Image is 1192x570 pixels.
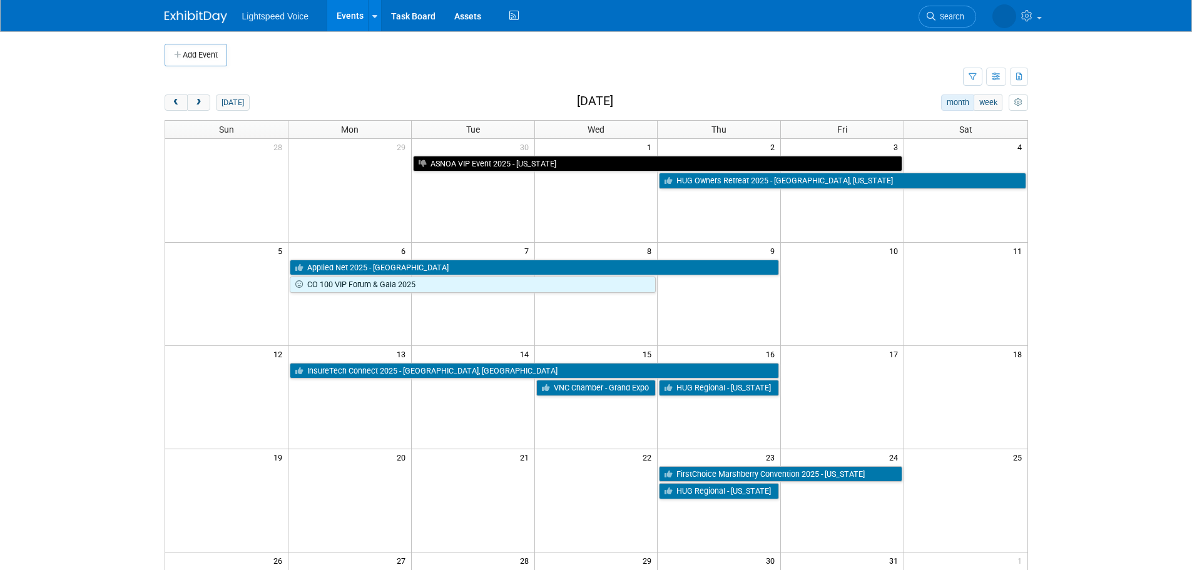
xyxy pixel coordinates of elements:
span: 5 [277,243,288,258]
span: Sun [219,125,234,135]
button: myCustomButton [1009,94,1027,111]
span: 16 [765,346,780,362]
a: CO 100 VIP Forum & Gala 2025 [290,277,656,293]
span: Sat [959,125,972,135]
i: Personalize Calendar [1014,99,1022,107]
h2: [DATE] [577,94,613,108]
span: 19 [272,449,288,465]
span: Thu [711,125,726,135]
span: 24 [888,449,904,465]
button: month [941,94,974,111]
span: 29 [641,552,657,568]
span: 27 [395,552,411,568]
span: 29 [395,139,411,155]
a: HUG Owners Retreat 2025 - [GEOGRAPHIC_DATA], [US_STATE] [659,173,1026,189]
a: VNC Chamber - Grand Expo [536,380,656,396]
span: 22 [641,449,657,465]
span: 4 [1016,139,1027,155]
a: Search [919,6,976,28]
a: ASNOA VIP Event 2025 - [US_STATE] [413,156,902,172]
span: 1 [1016,552,1027,568]
span: 15 [641,346,657,362]
span: Fri [837,125,847,135]
a: HUG Regional - [US_STATE] [659,483,779,499]
span: Wed [588,125,604,135]
span: 31 [888,552,904,568]
span: 3 [892,139,904,155]
span: 12 [272,346,288,362]
span: 14 [519,346,534,362]
span: Search [935,12,964,21]
img: Alexis Snowbarger [992,4,1016,28]
span: 9 [769,243,780,258]
button: week [974,94,1002,111]
span: 7 [523,243,534,258]
button: next [187,94,210,111]
a: FirstChoice Marshberry Convention 2025 - [US_STATE] [659,466,902,482]
a: Applied Net 2025 - [GEOGRAPHIC_DATA] [290,260,779,276]
span: 25 [1012,449,1027,465]
span: Lightspeed Voice [242,11,309,21]
span: 6 [400,243,411,258]
span: 20 [395,449,411,465]
span: 30 [765,552,780,568]
span: 1 [646,139,657,155]
span: 23 [765,449,780,465]
button: prev [165,94,188,111]
span: Tue [466,125,480,135]
span: 26 [272,552,288,568]
span: Mon [341,125,359,135]
button: Add Event [165,44,227,66]
span: 10 [888,243,904,258]
span: 28 [519,552,534,568]
button: [DATE] [216,94,249,111]
img: ExhibitDay [165,11,227,23]
span: 11 [1012,243,1027,258]
a: InsureTech Connect 2025 - [GEOGRAPHIC_DATA], [GEOGRAPHIC_DATA] [290,363,779,379]
span: 30 [519,139,534,155]
a: HUG Regional - [US_STATE] [659,380,779,396]
span: 28 [272,139,288,155]
span: 13 [395,346,411,362]
span: 21 [519,449,534,465]
span: 18 [1012,346,1027,362]
span: 8 [646,243,657,258]
span: 2 [769,139,780,155]
span: 17 [888,346,904,362]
